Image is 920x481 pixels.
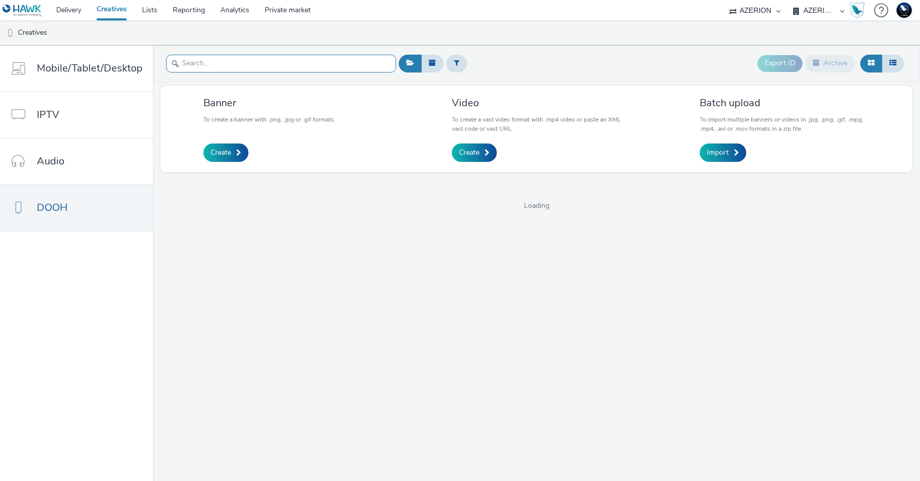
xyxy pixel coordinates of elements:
[860,55,882,72] button: Grid
[37,200,67,215] span: DOOH
[452,115,621,133] p: To create a vast video format with .mp4 video or paste an XML vast code or vast URL.
[700,96,869,110] h3: Batch upload
[211,148,231,158] span: Create
[37,61,143,76] span: Mobile/Tablet/Desktop
[203,143,248,162] a: Create
[882,55,904,72] button: Table
[203,115,335,124] p: To create a banner with .png, .jpg or .gif formats.
[700,115,869,133] p: To import multiple banners or videos in .jpg, .png, .gif, .mpg, .mp4, .avi or .mov formats in a z...
[452,96,621,110] h3: Video
[452,143,497,162] a: Create
[707,148,729,158] span: Import
[757,55,802,71] button: Export ID
[805,55,855,72] button: Archive
[459,148,479,158] span: Create
[153,201,920,211] span: Loading
[5,28,15,38] img: dooh
[849,2,869,18] a: Hawk Academy
[203,96,335,110] h3: Banner
[37,107,59,122] span: IPTV
[37,154,64,169] span: Audio
[849,2,865,18] img: Hawk Academy
[896,3,912,18] img: Support Hawk
[3,4,42,17] img: undefined Logo
[700,143,746,162] a: Import
[166,55,396,73] input: Search...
